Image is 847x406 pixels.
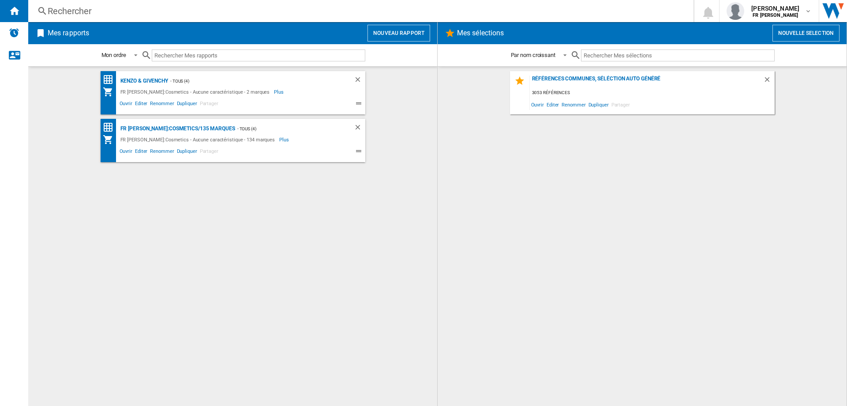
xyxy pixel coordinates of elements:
span: Renommer [149,147,175,158]
input: Rechercher Mes sélections [581,49,775,61]
span: [PERSON_NAME] [751,4,799,13]
img: alerts-logo.svg [9,27,19,38]
span: Dupliquer [176,99,199,110]
span: Dupliquer [587,99,610,110]
span: Editer [134,99,149,110]
span: Ouvrir [530,99,545,110]
div: Mon ordre [101,52,126,58]
h2: Mes sélections [455,25,506,42]
button: Nouveau rapport [367,25,430,42]
span: Ouvrir [118,99,134,110]
div: FR [PERSON_NAME]:Cosmetics - Aucune caractéristique - 2 marques [118,87,274,97]
span: Ouvrir [118,147,134,158]
h2: Mes rapports [46,25,91,42]
div: Supprimer [354,123,365,134]
div: - TOUS (4) [235,123,336,134]
div: Matrice des prix [103,122,118,133]
div: KENZO & GIVENCHY [118,76,168,87]
span: Partager [610,99,631,110]
div: Par nom croissant [511,52,555,58]
div: Supprimer [763,76,775,87]
span: Plus [274,87,285,97]
div: FR [PERSON_NAME]:Cosmetics/135 marques [118,123,235,134]
span: Editer [545,99,560,110]
div: Mon assortiment [103,87,118,97]
button: Nouvelle selection [772,25,840,42]
div: Références communes, séléction auto généré [530,76,763,87]
input: Rechercher Mes rapports [152,49,365,61]
span: Editer [134,147,149,158]
div: Mon assortiment [103,134,118,145]
div: FR [PERSON_NAME]:Cosmetics - Aucune caractéristique - 134 marques [118,134,280,145]
div: Rechercher [48,5,671,17]
div: - TOUS (4) [168,76,336,87]
span: Partager [199,147,220,158]
span: Renommer [149,99,175,110]
span: Partager [199,99,220,110]
span: Dupliquer [176,147,199,158]
img: profile.jpg [727,2,744,20]
span: Plus [279,134,290,145]
div: Matrice des prix [103,74,118,85]
div: Supprimer [354,76,365,87]
span: Renommer [560,99,587,110]
div: 3053 références [530,87,775,99]
b: FR [PERSON_NAME] [753,12,798,18]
